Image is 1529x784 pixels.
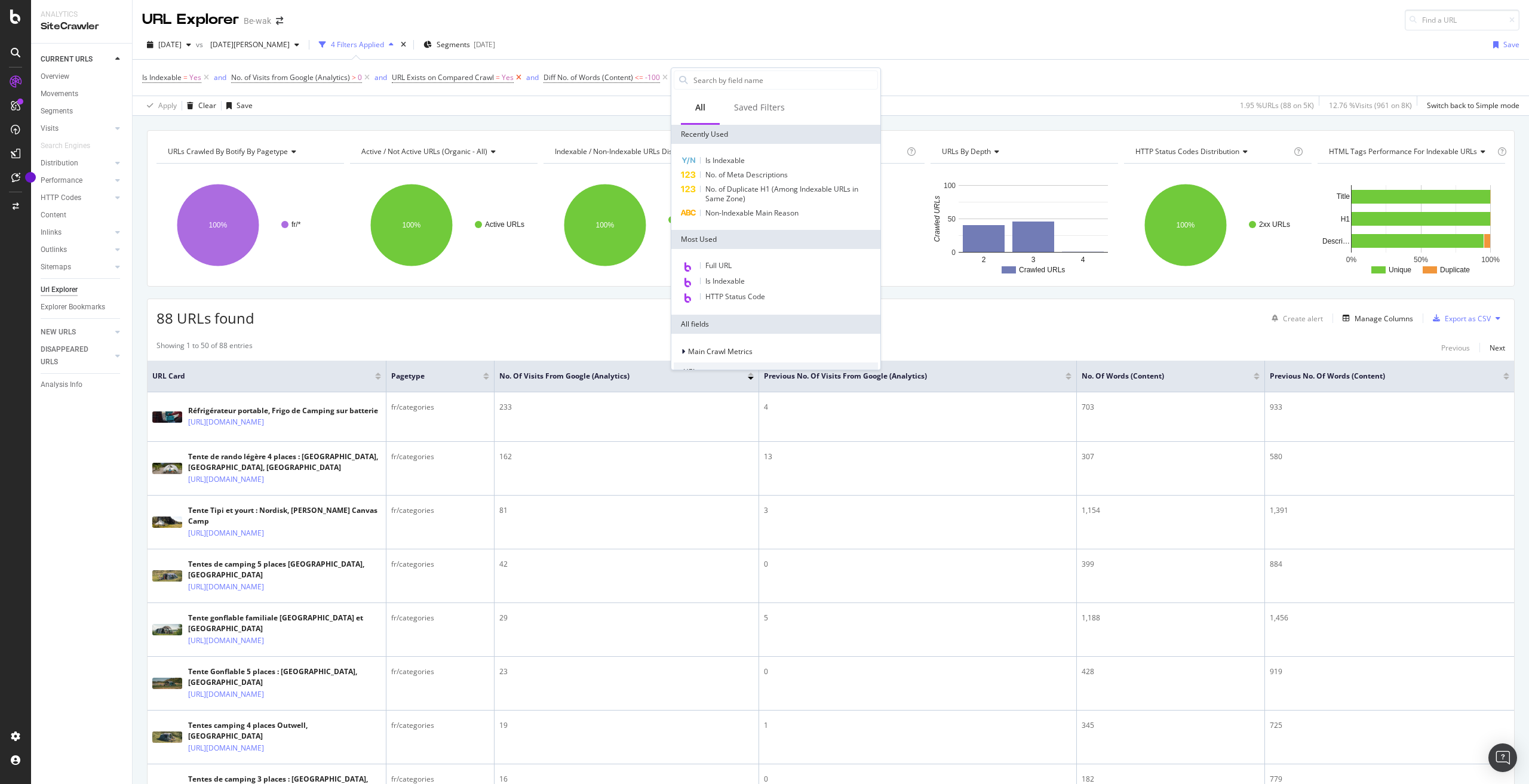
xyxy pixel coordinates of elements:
div: Tente Tipi et yourt : Nordisk, [PERSON_NAME] Canvas Camp [188,505,381,527]
span: URL Card [152,371,372,382]
div: 580 [1270,451,1509,462]
div: Most Used [671,230,880,249]
div: Next [1490,343,1505,353]
a: Inlinks [41,226,112,239]
div: Manage Columns [1355,313,1413,324]
div: Clear [198,100,216,110]
button: [DATE] [142,35,196,54]
img: main image [152,516,182,528]
div: 19 [499,720,754,731]
div: Search Engines [41,140,90,152]
text: Active URLs [485,220,524,229]
div: NEW URLS [41,326,76,339]
text: 100% [1176,221,1195,229]
div: 29 [499,613,754,623]
input: Search by field name [692,71,877,89]
a: Distribution [41,157,112,170]
div: 919 [1270,666,1509,677]
a: Outlinks [41,244,112,256]
span: Indexable / Non-Indexable URLs distribution [555,146,701,156]
div: 81 [499,505,754,516]
div: Be-wak [244,15,271,27]
div: Sitemaps [41,261,71,273]
div: fr/categories [391,666,489,677]
a: Visits [41,122,112,135]
span: No. of Words (Content) [1082,371,1236,382]
text: 100% [209,221,228,229]
div: A chart. [156,173,343,277]
div: 1.95 % URLs ( 88 on 5K ) [1240,100,1314,110]
div: fr/categories [391,613,489,623]
button: Switch back to Simple mode [1422,96,1519,115]
div: 1,456 [1270,613,1509,623]
a: Movements [41,88,124,100]
svg: A chart. [1318,173,1504,277]
div: 307 [1082,451,1260,462]
span: Yes [502,69,514,86]
h4: URLs Crawled By Botify By pagetype [165,142,333,161]
div: Saved Filters [734,102,785,113]
div: Tente Gonflable 5 places : [GEOGRAPHIC_DATA], [GEOGRAPHIC_DATA] [188,666,381,688]
div: fr/categories [391,559,489,570]
div: 4 [764,402,1071,413]
div: Showing 1 to 50 of 88 entries [156,340,253,355]
div: and [526,72,539,82]
span: = [496,72,500,82]
a: [URL][DOMAIN_NAME] [188,688,264,700]
a: NEW URLS [41,326,112,339]
div: Tentes camping 4 places Outwell, [GEOGRAPHIC_DATA] [188,720,381,742]
button: Save [1488,35,1519,54]
text: 100% [1481,256,1500,264]
div: Segments [41,105,73,118]
div: Performance [41,174,82,187]
div: 5 [764,613,1071,623]
button: and [214,72,226,83]
text: Duplicate [1440,266,1470,274]
text: 100% [402,221,420,229]
span: Previous No. of Visits from Google (Analytics) [764,371,1048,382]
div: [DATE] [474,39,495,50]
h4: URLs by Depth [939,142,1107,161]
a: Performance [41,174,112,187]
div: Réfrigérateur portable, Frigo de Camping sur batterie [188,405,378,416]
div: Analytics [41,10,122,20]
img: main image [152,463,182,474]
a: [URL][DOMAIN_NAME] [188,635,264,647]
a: Analysis Info [41,379,124,391]
div: fr/categories [391,451,489,462]
span: URLs by Depth [942,146,991,156]
img: main image [152,678,182,689]
button: Save [222,96,253,115]
span: Is Indexable [705,276,745,286]
div: URL Explorer [142,10,239,30]
img: main image [152,411,182,423]
span: 2025 Jan. 31st [205,39,290,50]
text: 50% [1414,256,1428,264]
a: DISAPPEARED URLS [41,343,112,368]
div: 0 [764,666,1071,677]
span: > [352,72,356,82]
a: HTTP Codes [41,192,112,204]
div: A chart. [544,173,730,277]
div: Open Intercom Messenger [1488,743,1517,772]
div: 233 [499,402,754,413]
button: Next [1490,340,1505,355]
text: 50 [948,215,956,223]
svg: A chart. [350,173,536,277]
a: Sitemaps [41,261,112,273]
div: Content [41,209,66,222]
a: Explorer Bookmarks [41,301,124,313]
div: Outlinks [41,244,67,256]
img: main image [152,624,182,635]
button: Export as CSV [1428,309,1491,328]
text: Crawled URLs [933,196,941,242]
span: No. of Meta Descriptions [705,170,788,180]
span: URLs Crawled By Botify By pagetype [168,146,288,156]
span: Main Crawl Metrics [688,346,753,356]
div: Tente gonflable familiale [GEOGRAPHIC_DATA] et [GEOGRAPHIC_DATA] [188,613,381,634]
svg: A chart. [931,173,1117,277]
div: 12.76 % Visits ( 961 on 8K ) [1329,100,1412,110]
div: Save [1503,39,1519,50]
